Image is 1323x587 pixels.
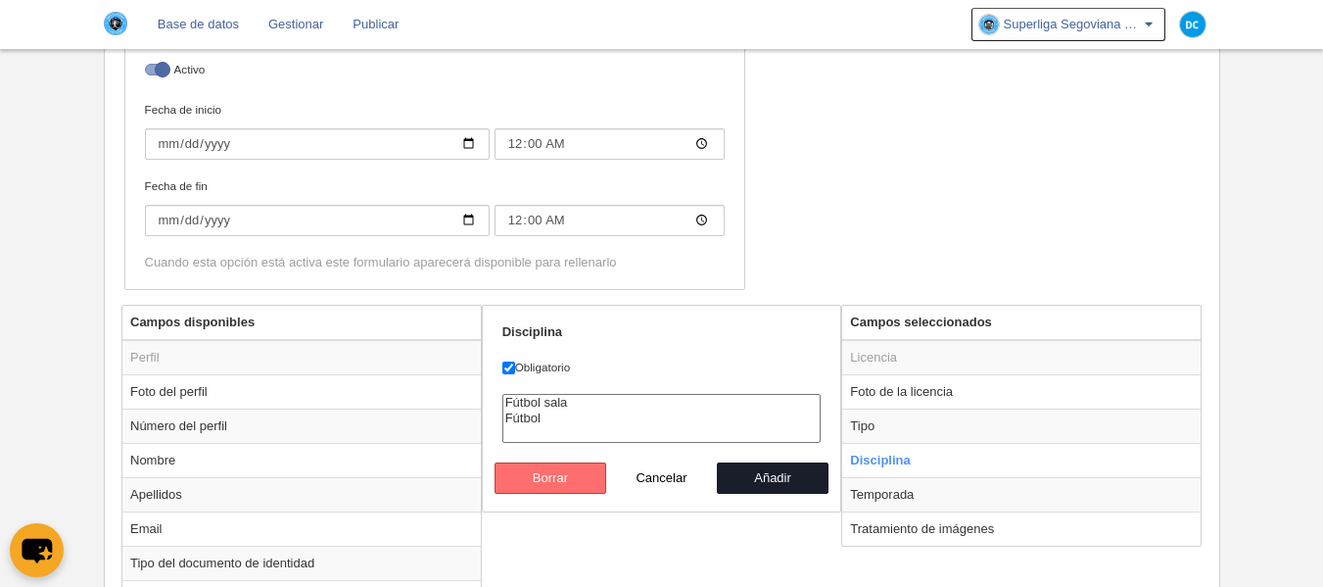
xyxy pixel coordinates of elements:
a: Superliga Segoviana Por Mil Razones [971,8,1165,41]
span: Superliga Segoviana Por Mil Razones [1004,15,1141,34]
td: Apellidos [122,477,481,512]
th: Campos disponibles [122,306,481,340]
td: Temporada [842,477,1201,512]
td: Email [122,512,481,546]
td: Tratamiento de imágenes [842,512,1201,546]
input: Obligatorio [502,362,515,374]
img: OavcNxVbaZnD.30x30.jpg [979,15,999,34]
div: Cuando esta opción está activa este formulario aparecerá disponible para rellenarlo [145,254,725,271]
button: Añadir [717,463,828,494]
input: Fecha de fin [495,205,725,236]
input: Fecha de inicio [495,128,725,160]
strong: Disciplina [502,324,562,339]
td: Foto de la licencia [842,374,1201,409]
input: Fecha de fin [145,205,490,236]
label: Fecha de inicio [145,101,725,160]
input: Fecha de inicio [145,128,490,160]
td: Perfil [122,340,481,375]
td: Foto del perfil [122,374,481,409]
button: Borrar [495,463,606,494]
td: Disciplina [842,443,1201,477]
td: Tipo del documento de identidad [122,546,481,580]
td: Nombre [122,443,481,477]
label: Activo [145,61,725,83]
img: c2l6ZT0zMHgzMCZmcz05JnRleHQ9REMmYmc9MDM5YmU1.png [1180,12,1205,37]
option: Fútbol sala [503,395,821,411]
label: Obligatorio [502,359,822,376]
th: Campos seleccionados [842,306,1201,340]
img: Superliga Segoviana Por Mil Razones [104,12,127,35]
td: Licencia [842,340,1201,375]
label: Fecha de fin [145,177,725,236]
td: Número del perfil [122,409,481,443]
option: Fútbol [503,411,821,426]
td: Tipo [842,409,1201,443]
button: Cancelar [606,463,718,494]
button: chat-button [10,523,64,577]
